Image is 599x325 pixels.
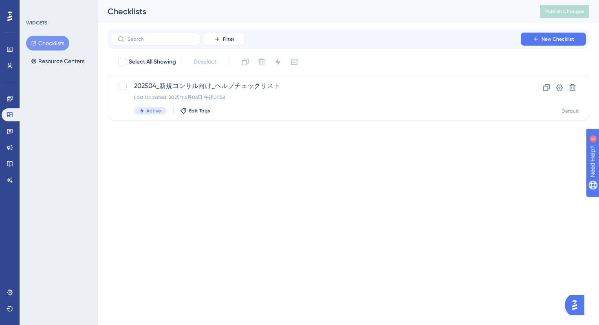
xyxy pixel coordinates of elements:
[108,6,520,17] div: Checklists
[545,8,584,15] span: Publish Changes
[134,81,498,91] span: 202504_新規コンサル向け_ヘルプチェックリスト
[26,54,89,68] button: Resource Centers
[521,33,586,46] button: New Checklist
[129,57,176,67] span: Select All Showing
[223,36,234,42] span: Filter
[194,57,216,67] span: Deselect
[128,36,194,42] input: Search
[57,4,59,11] div: 5
[26,20,47,26] div: WIDGETS
[540,5,589,18] button: Publish Changes
[562,108,579,114] div: Default
[19,2,51,12] span: Need Help?
[204,33,244,46] button: Filter
[565,293,589,317] iframe: UserGuiding AI Assistant Launcher
[186,55,224,69] button: Deselect
[134,94,498,101] div: Last Updated: 2025年6月06日 午後01:58
[180,108,210,114] button: Edit Tags
[146,108,161,114] span: Active
[189,108,210,114] span: Edit Tags
[26,36,69,51] button: Checklists
[542,36,574,42] span: New Checklist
